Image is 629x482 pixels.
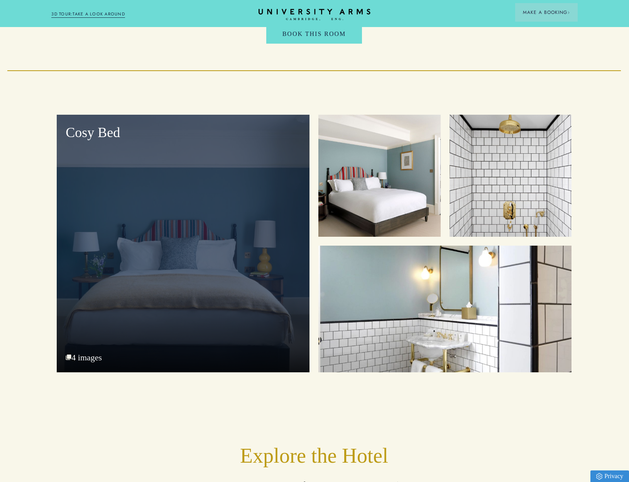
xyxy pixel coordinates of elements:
[66,124,301,142] p: Cosy Bed
[266,24,362,44] a: Book This Room
[51,11,125,18] a: 3D TOUR:TAKE A LOOK AROUND
[596,473,602,480] img: Privacy
[515,3,578,22] button: Make a BookingArrow icon
[259,9,370,21] a: Home
[523,9,570,16] span: Make a Booking
[567,11,570,14] img: Arrow icon
[590,470,629,482] a: Privacy
[160,443,468,469] h2: Explore the Hotel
